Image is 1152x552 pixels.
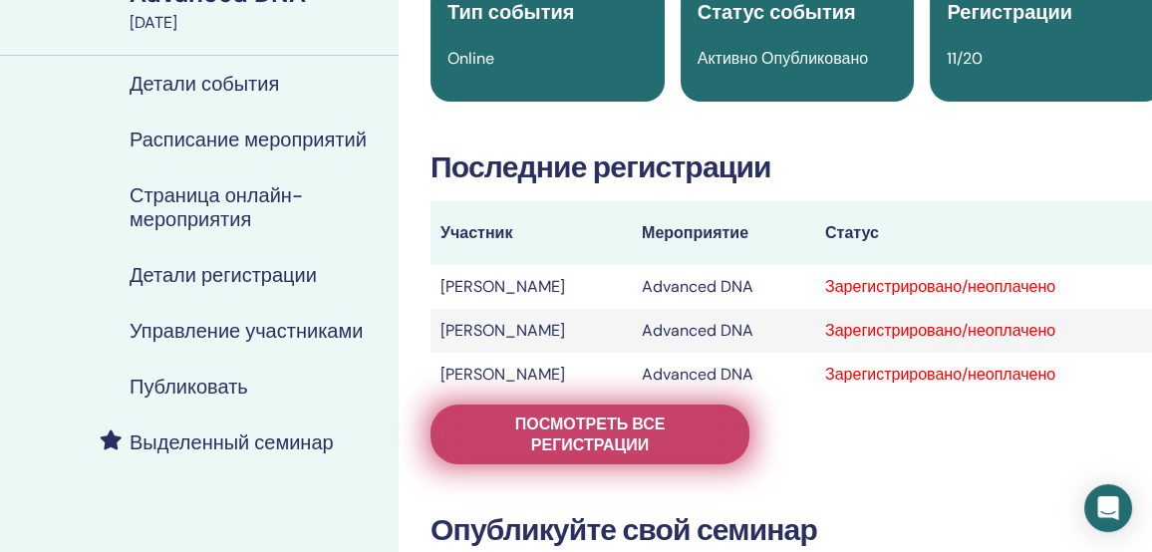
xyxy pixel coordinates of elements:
td: [PERSON_NAME] [431,265,632,309]
td: [PERSON_NAME] [431,353,632,397]
th: Мероприятие [632,201,815,265]
span: Посмотреть все регистрации [455,414,724,455]
a: Посмотреть все регистрации [431,405,749,464]
h4: Детали события [130,72,279,96]
h4: Публиковать [130,375,248,399]
td: [PERSON_NAME] [431,309,632,353]
span: 11/20 [947,48,983,69]
span: Активно Опубликовано [698,48,868,69]
span: Online [447,48,494,69]
h4: Управление участниками [130,319,363,343]
div: [DATE] [130,11,387,35]
th: Участник [431,201,632,265]
td: Advanced DNA [632,353,815,397]
td: Advanced DNA [632,309,815,353]
td: Advanced DNA [632,265,815,309]
div: Open Intercom Messenger [1084,484,1132,532]
h4: Страница онлайн-мероприятия [130,183,383,231]
h4: Расписание мероприятий [130,128,367,151]
h4: Детали регистрации [130,263,317,287]
h4: Выделенный семинар [130,430,334,454]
